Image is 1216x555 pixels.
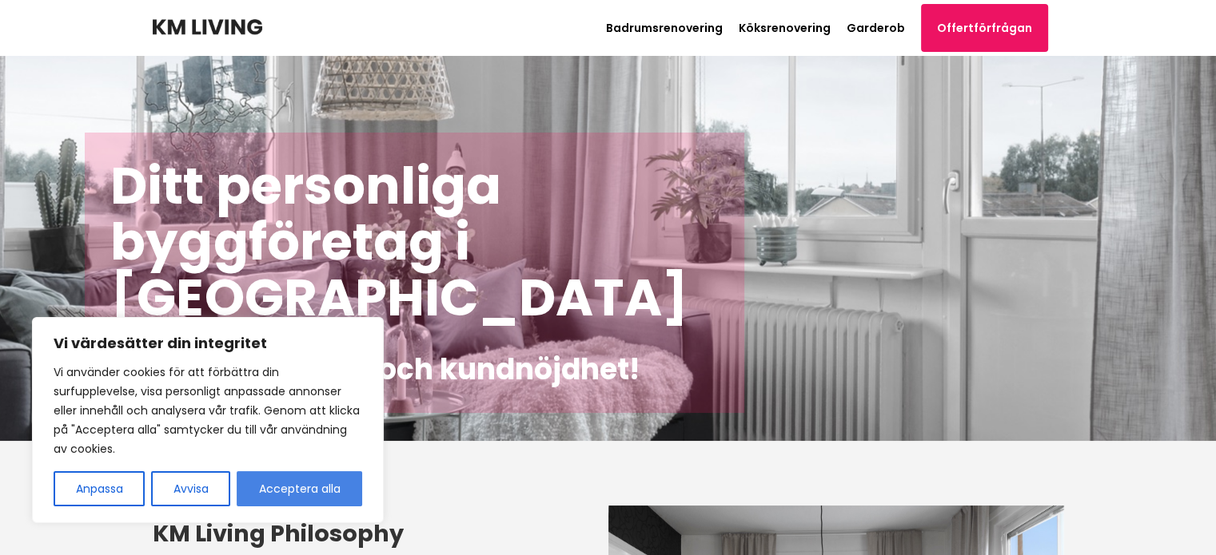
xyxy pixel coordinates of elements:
h2: Kvalitet, trygghet och kundnöjdhet! [110,351,719,387]
a: Köksrenovering [739,20,831,36]
button: Anpassa [54,471,145,506]
button: Acceptera alla [237,471,362,506]
a: Offertförfrågan [921,4,1048,52]
a: Badrumsrenovering [606,20,723,36]
button: Avvisa [151,471,230,506]
h1: Ditt personliga byggföretag i [GEOGRAPHIC_DATA] [110,158,719,326]
p: Vi värdesätter din integritet [54,334,362,353]
h3: KM Living Philosophy [153,517,568,549]
p: Vi använder cookies för att förbättra din surfupplevelse, visa personligt anpassade annonser elle... [54,363,362,458]
a: Garderob [847,20,905,36]
img: KM Living [153,19,262,35]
